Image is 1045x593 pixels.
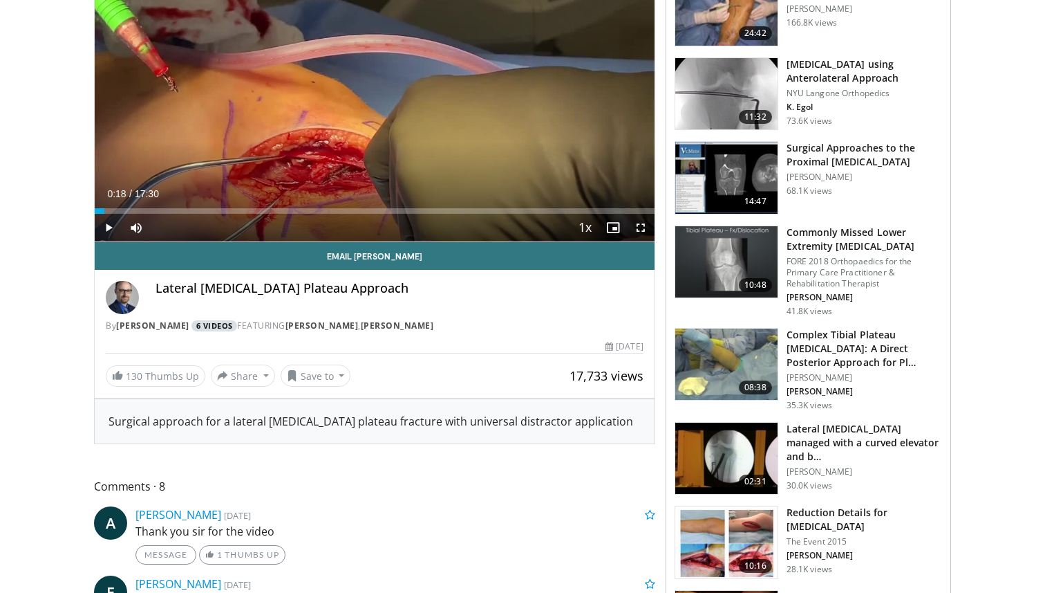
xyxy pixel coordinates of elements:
a: 6 Videos [191,320,237,332]
div: [DATE] [605,340,643,353]
h3: Reduction Details for [MEDICAL_DATA] [787,506,942,533]
button: Playback Rate [572,214,599,241]
img: a8bbbc17-ed6f-4c2b-b210-6e13634d311f.150x105_q85_crop-smart_upscale.jpg [675,507,778,578]
a: 10:16 Reduction Details for [MEDICAL_DATA] The Event 2015 [PERSON_NAME] 28.1K views [675,506,942,579]
button: Enable picture-in-picture mode [599,214,627,241]
a: 11:32 [MEDICAL_DATA] using Anterolateral Approach NYU Langone Orthopedics K. Egol 73.6K views [675,57,942,131]
a: [PERSON_NAME] [135,576,221,592]
button: Play [95,214,122,241]
div: Surgical approach for a lateral [MEDICAL_DATA] plateau fracture with universal distractor applica... [109,413,641,430]
img: 9nZFQMepuQiumqNn4xMDoxOjBzMTt2bJ.150x105_q85_crop-smart_upscale.jpg [675,58,778,130]
span: 130 [126,370,142,383]
p: K. Egol [787,102,942,113]
span: 10:16 [739,559,772,573]
a: [PERSON_NAME] [361,320,434,331]
p: FORE 2018 Orthopaedics for the Primary Care Practitioner & Rehabilitation Therapist [787,256,942,289]
a: 02:31 Lateral [MEDICAL_DATA] managed with a curved elevator and b… [PERSON_NAME] 30.0K views [675,422,942,495]
button: Save to [281,365,351,387]
img: ssCKXnGZZaxxNNa35hMDoxOjBvO2OFFA_1.150x105_q85_crop-smart_upscale.jpg [675,423,778,495]
a: Message [135,545,196,565]
a: [PERSON_NAME] [285,320,359,331]
p: [PERSON_NAME] [787,292,942,303]
a: [PERSON_NAME] [135,507,221,522]
p: [PERSON_NAME] [787,386,942,397]
p: [PERSON_NAME] [787,550,942,561]
span: 08:38 [739,381,772,394]
a: 08:38 Complex Tibial Plateau [MEDICAL_DATA]: A Direct Posterior Approach for Pl… [PERSON_NAME] [P... [675,328,942,411]
span: 0:18 [107,188,126,199]
div: Progress Bar [95,208,655,214]
h3: Commonly Missed Lower Extremity [MEDICAL_DATA] [787,226,942,253]
span: 17,733 views [569,367,643,384]
small: [DATE] [224,509,251,522]
p: 28.1K views [787,564,832,575]
p: [PERSON_NAME] [787,466,942,477]
button: Share [211,365,275,387]
span: / [129,188,132,199]
button: Mute [122,214,150,241]
a: [PERSON_NAME] [116,320,189,331]
small: [DATE] [224,578,251,591]
span: 10:48 [739,278,772,292]
img: DA_UIUPltOAJ8wcH4xMDoxOjB1O8AjAz.150x105_q85_crop-smart_upscale.jpg [675,142,778,214]
a: 130 Thumbs Up [106,365,205,387]
span: 11:32 [739,110,772,124]
span: Comments 8 [94,477,655,495]
span: 1 [217,549,223,560]
p: NYU Langone Orthopedics [787,88,942,99]
a: Email [PERSON_NAME] [95,242,655,270]
p: Thank you sir for the video [135,523,655,540]
a: 1 Thumbs Up [199,545,285,565]
a: 10:48 Commonly Missed Lower Extremity [MEDICAL_DATA] FORE 2018 Orthopaedics for the Primary Care ... [675,226,942,317]
p: 68.1K views [787,185,832,197]
p: 30.0K views [787,480,832,491]
a: 14:47 Surgical Approaches to the Proximal [MEDICAL_DATA] [PERSON_NAME] 68.1K views [675,141,942,215]
p: The Event 2015 [787,536,942,547]
img: Avatar [106,281,139,314]
a: A [94,507,127,540]
p: 41.8K views [787,306,832,317]
p: [PERSON_NAME] [787,172,942,183]
img: 4aa379b6-386c-4fb5-93ee-de5617843a87.150x105_q85_crop-smart_upscale.jpg [675,226,778,298]
span: 17:30 [135,188,159,199]
h3: [MEDICAL_DATA] using Anterolateral Approach [787,57,942,85]
p: 35.3K views [787,400,832,411]
span: 02:31 [739,475,772,489]
h3: Lateral [MEDICAL_DATA] managed with a curved elevator and b… [787,422,942,464]
p: 73.6K views [787,116,832,127]
p: 166.8K views [787,17,837,28]
img: a3c47f0e-2ae2-4b3a-bf8e-14343b886af9.150x105_q85_crop-smart_upscale.jpg [675,329,778,401]
p: [PERSON_NAME] [787,372,942,383]
h3: Complex Tibial Plateau [MEDICAL_DATA]: A Direct Posterior Approach for Pl… [787,328,942,370]
div: By FEATURING , [106,320,643,332]
h3: Surgical Approaches to the Proximal [MEDICAL_DATA] [787,141,942,169]
button: Fullscreen [627,214,655,241]
span: 24:42 [739,26,772,40]
h4: Lateral [MEDICAL_DATA] Plateau Approach [156,281,643,296]
p: [PERSON_NAME] [787,3,942,15]
span: 14:47 [739,194,772,208]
